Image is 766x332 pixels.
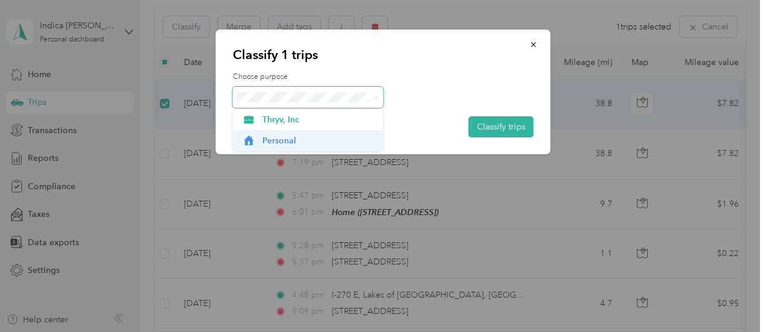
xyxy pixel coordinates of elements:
iframe: Everlance-gr Chat Button Frame [698,265,766,332]
p: Classify 1 trips [233,46,534,63]
span: Personal [262,134,375,147]
label: Choose purpose [233,72,534,83]
button: Classify trips [469,116,534,137]
span: Thryv, Inc [262,113,375,126]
